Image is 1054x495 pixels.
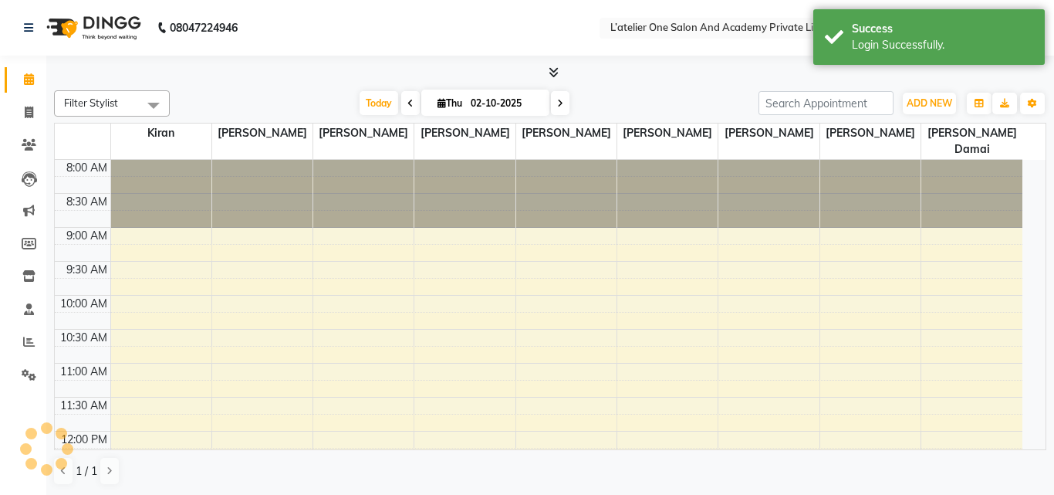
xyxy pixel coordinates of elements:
[907,97,952,109] span: ADD NEW
[434,97,466,109] span: Thu
[57,364,110,380] div: 11:00 AM
[170,6,238,49] b: 08047224946
[921,124,1022,159] span: [PERSON_NAME] Damai
[212,124,312,143] span: [PERSON_NAME]
[76,463,97,480] span: 1 / 1
[63,194,110,210] div: 8:30 AM
[63,228,110,244] div: 9:00 AM
[758,91,894,115] input: Search Appointment
[313,124,414,143] span: [PERSON_NAME]
[360,91,398,115] span: Today
[516,124,617,143] span: [PERSON_NAME]
[903,93,956,114] button: ADD NEW
[852,37,1033,53] div: Login Successfully.
[57,330,110,346] div: 10:30 AM
[718,124,819,143] span: [PERSON_NAME]
[63,262,110,278] div: 9:30 AM
[64,97,118,109] span: Filter Stylist
[820,124,921,143] span: [PERSON_NAME]
[58,432,110,448] div: 12:00 PM
[111,124,211,143] span: Kiran
[63,160,110,176] div: 8:00 AM
[414,124,515,143] span: [PERSON_NAME]
[852,21,1033,37] div: Success
[57,296,110,312] div: 10:00 AM
[466,92,543,115] input: 2025-10-02
[57,398,110,414] div: 11:30 AM
[39,6,145,49] img: logo
[617,124,718,143] span: [PERSON_NAME]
